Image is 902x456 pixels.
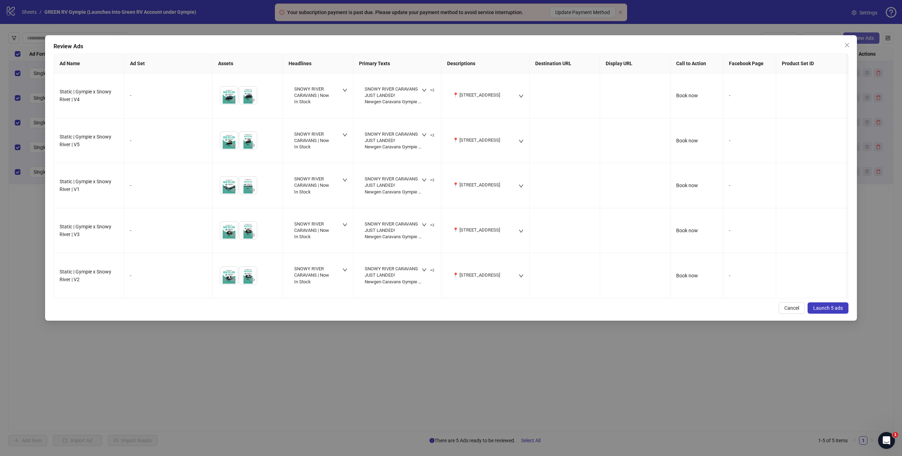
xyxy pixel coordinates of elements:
[239,132,257,149] img: Asset 2
[784,305,799,311] span: Cancel
[430,88,434,92] span: +2
[294,176,333,195] div: SNOWY RIVER CARAVANS | Now In Stock
[419,266,437,274] button: +2
[600,54,671,73] th: Display URL
[250,187,255,192] span: eye
[231,277,236,282] span: eye
[54,54,124,73] th: Ad Name
[229,96,238,104] button: Preview
[130,137,206,144] div: -
[729,92,770,99] div: -
[365,221,421,240] div: SNOWY RIVER CARAVANS JUST LANDED! Newgen Caravans Gympie is now offering Snowy River Caravans, [G...
[453,227,500,233] div: 📍 [STREET_ADDRESS]
[239,87,257,104] img: Asset 2
[342,133,347,137] span: down
[250,143,255,148] span: eye
[422,267,427,272] span: down
[430,268,434,272] span: +2
[419,221,437,229] button: +2
[419,86,437,94] button: +2
[248,186,257,194] button: Preview
[250,98,255,103] span: eye
[878,432,895,449] iframe: Intercom live chat
[676,273,698,278] span: Book now
[776,54,847,73] th: Product Set ID
[419,131,437,140] button: +2
[130,181,206,189] div: -
[130,272,206,279] div: -
[723,54,776,73] th: Facebook Page
[808,302,848,314] button: Launch 5 ads
[365,86,421,105] div: SNOWY RIVER CARAVANS JUST LANDED! Newgen Caravans Gympie is now offering Snowy River Caravans, [G...
[248,141,257,149] button: Preview
[294,86,333,105] div: SNOWY RIVER CARAVANS | Now In Stock
[54,42,848,51] div: Review Ads
[365,266,421,285] div: SNOWY RIVER CARAVANS JUST LANDED! Newgen Caravans Gympie is now offering Snowy River Caravans, [G...
[229,231,238,239] button: Preview
[729,227,770,234] div: -
[729,137,770,144] div: -
[250,277,255,282] span: eye
[422,88,427,93] span: down
[60,134,111,147] span: Static | Gympie x Snowy River | V5
[239,267,257,284] img: Asset 2
[60,179,111,192] span: Static | Gympie x Snowy River | V1
[231,143,236,148] span: eye
[892,432,898,438] span: 1
[342,178,347,183] span: down
[365,176,421,195] div: SNOWY RIVER CARAVANS JUST LANDED! Newgen Caravans Gympie is now offering Snowy River Caravans, [G...
[519,94,524,99] span: down
[60,89,111,102] span: Static | Gympie x Snowy River | V4
[422,222,427,227] span: down
[813,305,843,311] span: Launch 5 ads
[220,222,238,239] img: Asset 1
[453,137,500,143] div: 📍 [STREET_ADDRESS]
[220,87,238,104] img: Asset 1
[60,224,111,237] span: Static | Gympie x Snowy River | V3
[212,54,283,73] th: Assets
[342,267,347,272] span: down
[519,273,524,278] span: down
[676,228,698,233] span: Book now
[676,183,698,188] span: Book now
[220,177,238,194] img: Asset 1
[419,176,437,184] button: +2
[283,54,353,73] th: Headlines
[342,222,347,227] span: down
[220,132,238,149] img: Asset 1
[430,223,434,227] span: +2
[676,93,698,98] span: Book now
[294,266,333,285] div: SNOWY RIVER CARAVANS | Now In Stock
[365,131,421,150] div: SNOWY RIVER CARAVANS JUST LANDED! Newgen Caravans Gympie is now offering Snowy River Caravans, [G...
[519,139,524,144] span: down
[729,272,770,279] div: -
[353,54,441,73] th: Primary Texts
[229,276,238,284] button: Preview
[294,131,333,150] div: SNOWY RIVER CARAVANS | Now In Stock
[671,54,723,73] th: Call to Action
[220,267,238,284] img: Asset 1
[430,133,434,137] span: +2
[250,233,255,238] span: eye
[124,54,212,73] th: Ad Set
[453,272,500,278] div: 📍 [STREET_ADDRESS]
[841,39,853,51] button: Close
[231,187,236,192] span: eye
[248,231,257,239] button: Preview
[231,98,236,103] span: eye
[239,222,257,239] img: Asset 2
[130,92,206,99] div: -
[342,88,347,93] span: down
[530,54,600,73] th: Destination URL
[248,96,257,104] button: Preview
[294,221,333,240] div: SNOWY RIVER CARAVANS | Now In Stock
[430,178,434,182] span: +2
[729,181,770,189] div: -
[130,227,206,234] div: -
[231,233,236,238] span: eye
[422,178,427,183] span: down
[229,141,238,149] button: Preview
[844,42,850,48] span: close
[453,92,500,98] div: 📍 [STREET_ADDRESS]
[519,184,524,189] span: down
